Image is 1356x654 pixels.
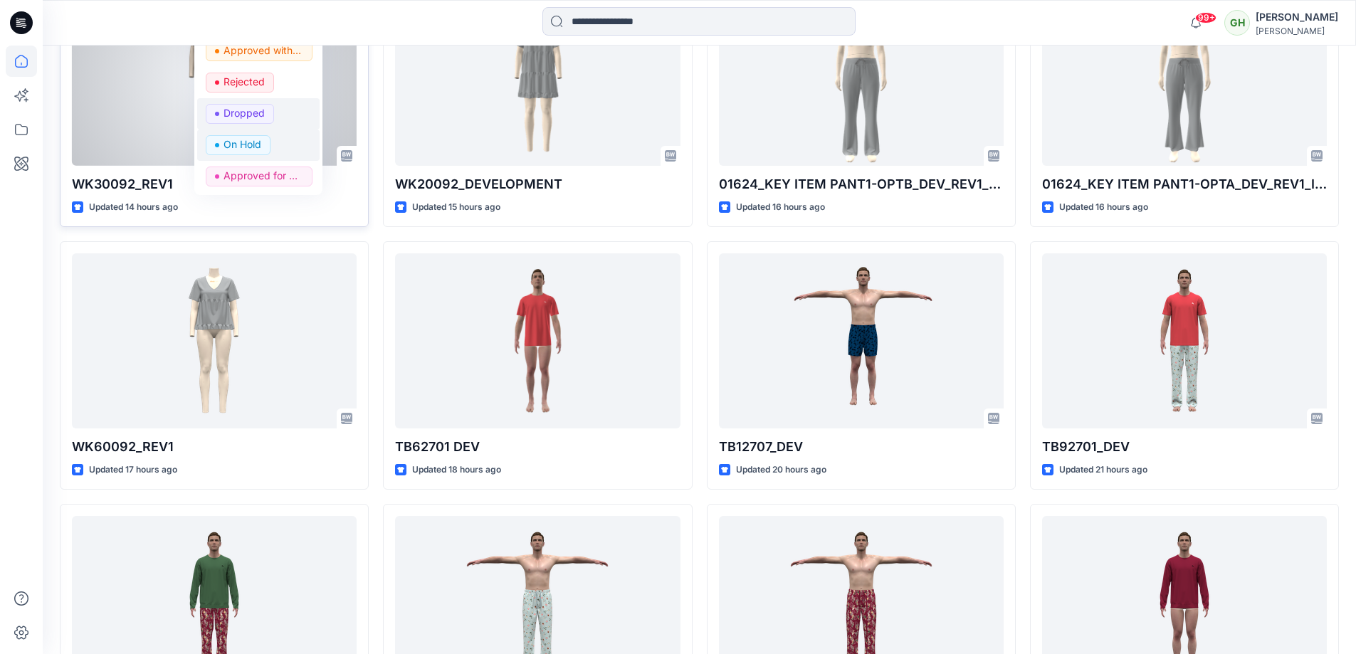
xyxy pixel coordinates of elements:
[72,437,357,457] p: WK60092_REV1
[1059,200,1148,215] p: Updated 16 hours ago
[224,104,265,122] p: Dropped
[1256,26,1338,36] div: [PERSON_NAME]
[89,200,178,215] p: Updated 14 hours ago
[224,167,303,185] p: Approved for Upload to customer platform
[395,437,680,457] p: TB62701 DEV
[224,135,261,154] p: On Hold
[1042,437,1327,457] p: TB92701_DEV
[412,463,501,478] p: Updated 18 hours ago
[1195,12,1216,23] span: 99+
[395,253,680,429] a: TB62701 DEV
[1042,174,1327,194] p: 01624_KEY ITEM PANT1-OPTA_DEV_REV1_IN SEAM-27
[72,253,357,429] a: WK60092_REV1
[72,174,357,194] p: WK30092_REV1
[395,174,680,194] p: WK20092_DEVELOPMENT
[736,200,825,215] p: Updated 16 hours ago
[719,253,1004,429] a: TB12707_DEV
[1059,463,1147,478] p: Updated 21 hours ago
[1256,9,1338,26] div: [PERSON_NAME]
[1042,253,1327,429] a: TB92701_DEV
[224,73,265,91] p: Rejected
[736,463,826,478] p: Updated 20 hours ago
[412,200,500,215] p: Updated 15 hours ago
[89,463,177,478] p: Updated 17 hours ago
[719,174,1004,194] p: 01624_KEY ITEM PANT1-OPTB_DEV_REV1_IN SEAM-29
[1224,10,1250,36] div: GH
[224,41,303,60] p: Approved with corrections
[719,437,1004,457] p: TB12707_DEV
